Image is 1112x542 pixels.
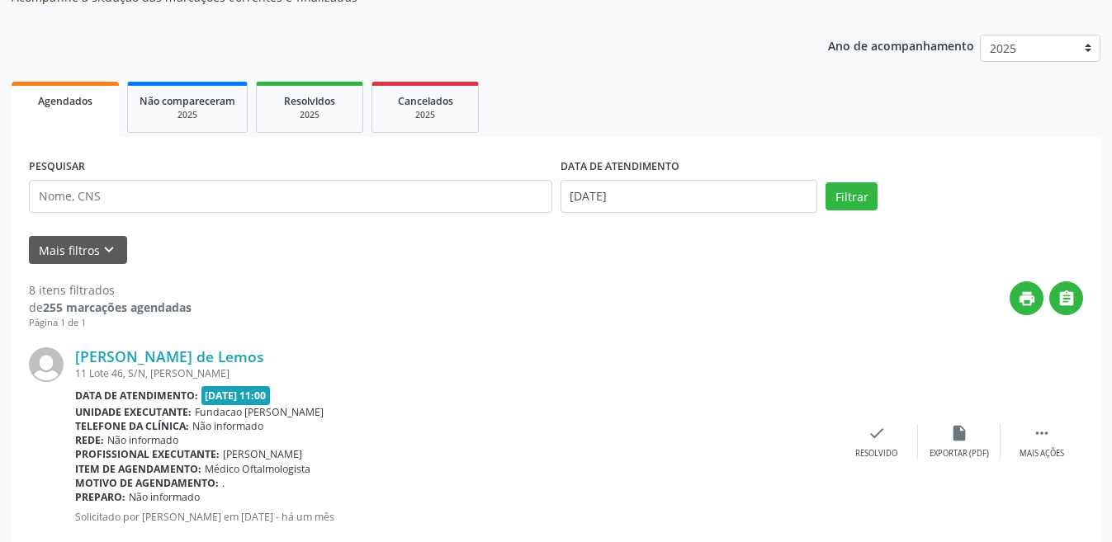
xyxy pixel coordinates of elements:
input: Nome, CNS [29,180,552,213]
span: Resolvidos [284,94,335,108]
b: Rede: [75,433,104,447]
span: Não informado [129,490,200,504]
b: Preparo: [75,490,125,504]
b: Profissional executante: [75,447,220,461]
span: Não informado [107,433,178,447]
i: check [868,424,886,442]
i: print [1018,290,1036,308]
div: Resolvido [855,448,897,460]
i: insert_drive_file [950,424,968,442]
i: keyboard_arrow_down [100,241,118,259]
span: Fundacao [PERSON_NAME] [195,405,324,419]
span: Médico Oftalmologista [205,462,310,476]
img: img [29,347,64,382]
span: [PERSON_NAME] [223,447,302,461]
p: Solicitado por [PERSON_NAME] em [DATE] - há um mês [75,510,835,524]
span: Agendados [38,94,92,108]
span: Cancelados [398,94,453,108]
div: 2025 [384,109,466,121]
b: Unidade executante: [75,405,192,419]
div: Página 1 de 1 [29,316,192,330]
b: Item de agendamento: [75,462,201,476]
input: Selecione um intervalo [561,180,818,213]
a: [PERSON_NAME] de Lemos [75,347,264,365]
span: Não compareceram [140,94,235,108]
button: Filtrar [826,182,878,210]
i:  [1033,424,1051,442]
b: Motivo de agendamento: [75,476,219,490]
div: 2025 [268,109,351,121]
b: Data de atendimento: [75,389,198,403]
span: Não informado [192,419,263,433]
strong: 255 marcações agendadas [43,299,192,315]
span: [DATE] 11:00 [201,386,271,405]
div: 8 itens filtrados [29,281,192,299]
p: Ano de acompanhamento [828,35,974,55]
label: DATA DE ATENDIMENTO [561,154,679,180]
span: . [222,476,225,490]
label: PESQUISAR [29,154,85,180]
i:  [1058,290,1076,308]
div: de [29,299,192,316]
button: print [1010,281,1043,315]
b: Telefone da clínica: [75,419,189,433]
button:  [1049,281,1083,315]
div: 11 Lote 46, S/N, [PERSON_NAME] [75,366,835,380]
div: Exportar (PDF) [930,448,989,460]
div: 2025 [140,109,235,121]
button: Mais filtroskeyboard_arrow_down [29,236,127,265]
div: Mais ações [1020,448,1064,460]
